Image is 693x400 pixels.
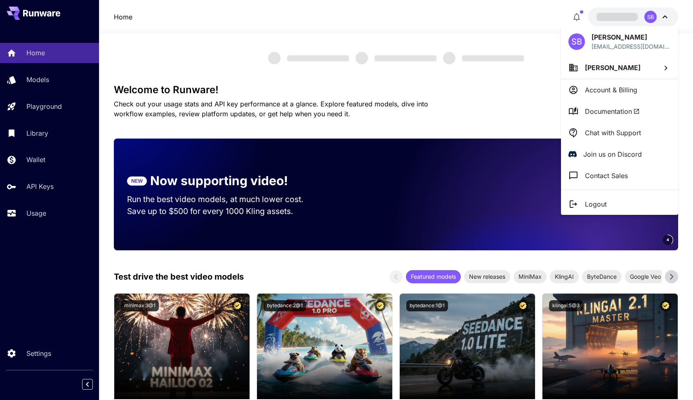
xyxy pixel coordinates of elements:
p: Join us on Discord [583,149,642,159]
button: [PERSON_NAME] [561,56,678,79]
p: Chat with Support [585,128,641,138]
p: Account & Billing [585,85,637,95]
p: [EMAIL_ADDRESS][DOMAIN_NAME] [592,42,671,51]
span: Documentation [585,106,640,116]
span: [PERSON_NAME] [585,64,641,72]
div: nekatikat@gmail.com [592,42,671,51]
p: [PERSON_NAME] [592,32,671,42]
p: Contact Sales [585,171,628,181]
p: Logout [585,199,607,209]
div: SB [568,33,585,50]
